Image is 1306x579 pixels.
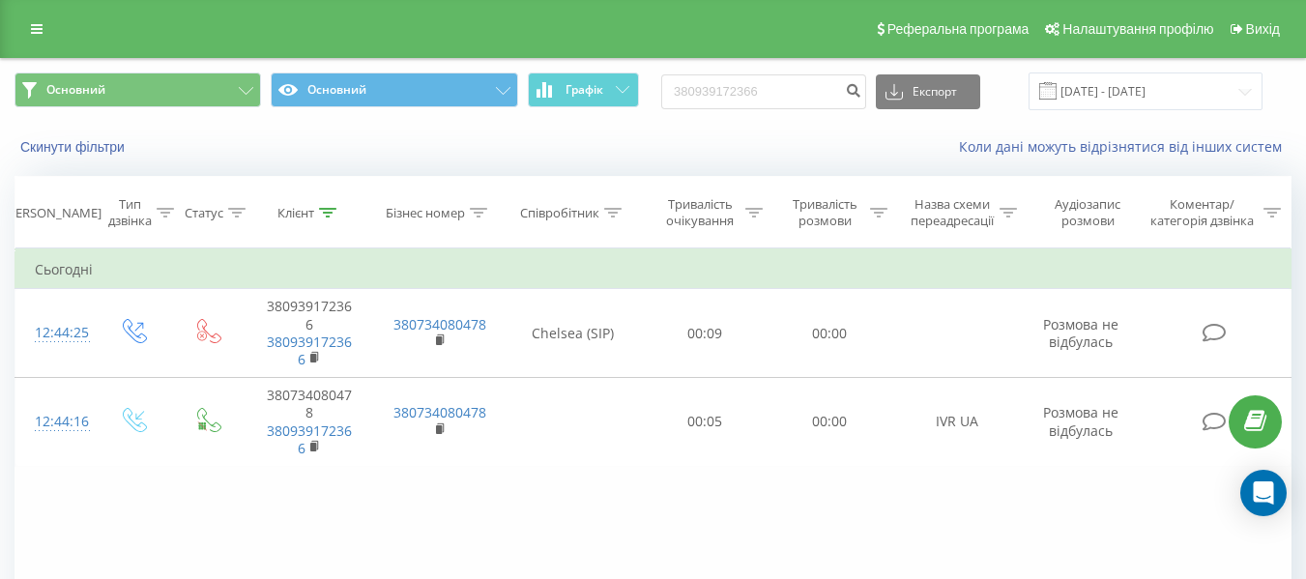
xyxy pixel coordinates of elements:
[4,205,102,221] div: [PERSON_NAME]
[660,196,740,229] div: Тривалість очікування
[267,333,352,368] a: 380939172366
[520,205,599,221] div: Співробітник
[185,205,223,221] div: Статус
[785,196,865,229] div: Тривалість розмови
[892,378,1022,467] td: IVR UA
[35,314,75,352] div: 12:44:25
[15,72,261,107] button: Основний
[643,289,768,378] td: 00:09
[768,289,892,378] td: 00:00
[46,82,105,98] span: Основний
[1043,315,1118,351] span: Розмова не відбулась
[393,403,486,421] a: 380734080478
[876,74,980,109] button: Експорт
[271,72,517,107] button: Основний
[1240,470,1287,516] div: Open Intercom Messenger
[35,403,75,441] div: 12:44:16
[1043,403,1118,439] span: Розмова не відбулась
[504,289,643,378] td: Chelsea (SIP)
[245,378,374,467] td: 380734080478
[15,138,134,156] button: Скинути фільтри
[910,196,995,229] div: Назва схеми переадресації
[267,421,352,457] a: 380939172366
[643,378,768,467] td: 00:05
[245,289,374,378] td: 380939172366
[1246,21,1280,37] span: Вихід
[887,21,1030,37] span: Реферальна програма
[661,74,866,109] input: Пошук за номером
[528,72,639,107] button: Графік
[386,205,465,221] div: Бізнес номер
[277,205,314,221] div: Клієнт
[393,315,486,333] a: 380734080478
[768,378,892,467] td: 00:00
[15,250,1291,289] td: Сьогодні
[1062,21,1213,37] span: Налаштування профілю
[1146,196,1259,229] div: Коментар/категорія дзвінка
[566,83,603,97] span: Графік
[959,137,1291,156] a: Коли дані можуть відрізнятися вiд інших систем
[108,196,152,229] div: Тип дзвінка
[1039,196,1137,229] div: Аудіозапис розмови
